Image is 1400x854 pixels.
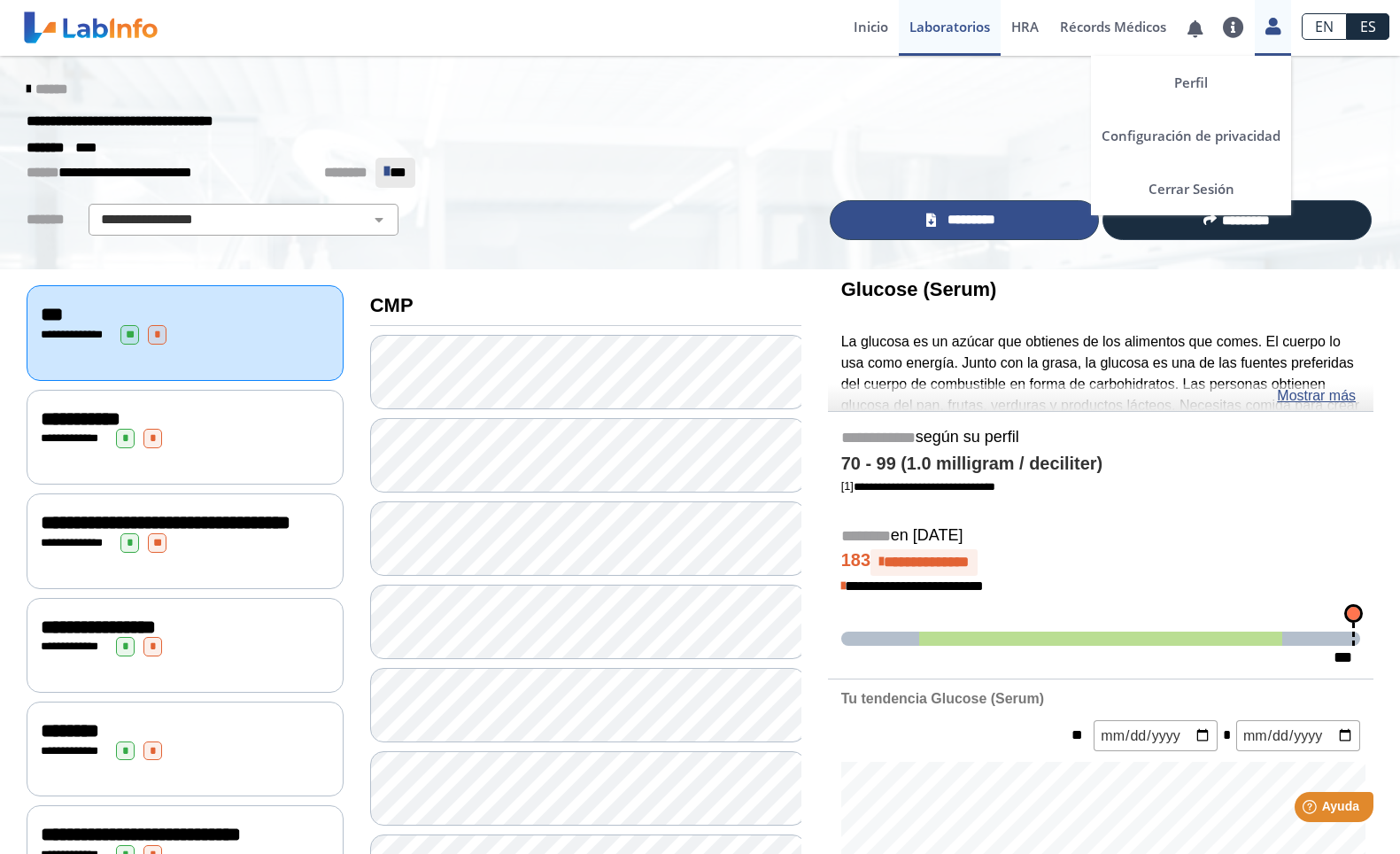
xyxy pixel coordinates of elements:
[1091,162,1291,215] a: Cerrar Sesión
[841,331,1360,479] p: La glucosa es un azúcar que obtienes de los alimentos que comes. El cuerpo lo usa como energía. J...
[841,691,1044,706] b: Tu tendencia Glucose (Serum)
[1302,13,1347,40] a: EN
[1011,18,1039,35] span: HRA
[841,549,1360,576] h4: 183
[841,479,995,493] a: [1]
[1347,13,1389,40] a: ES
[1236,720,1360,751] input: mm/dd/yyyy
[1091,109,1291,162] a: Configuración de privacidad
[1277,385,1356,407] a: Mostrar más
[841,526,1360,547] h5: en [DATE]
[841,454,1360,475] h4: 70 - 99 (1.0 milligram / deciliter)
[1094,720,1218,751] input: mm/dd/yyyy
[1091,56,1291,109] a: Perfil
[841,428,1360,448] h5: según su perfil
[1242,785,1381,835] iframe: Help widget launcher
[841,278,997,300] b: Glucose (Serum)
[370,294,414,316] b: CMP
